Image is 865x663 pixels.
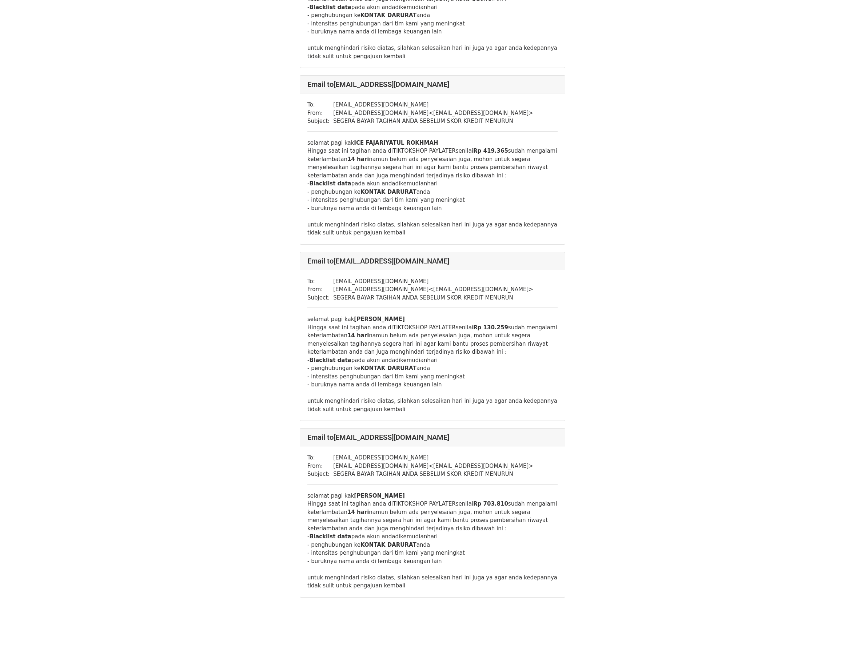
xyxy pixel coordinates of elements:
b: KONTAK DARURAT [360,189,416,195]
h4: Email to [EMAIL_ADDRESS][DOMAIN_NAME] [307,433,558,442]
td: [EMAIL_ADDRESS][DOMAIN_NAME] [333,454,533,462]
span: PAYLATER [429,148,456,154]
td: From: [307,285,333,294]
b: Blacklist data [309,357,351,363]
td: From: [307,109,333,117]
b: Blacklist data [309,533,351,540]
b: 14 hari [347,509,369,515]
b: Rp 130.259 [473,324,508,331]
td: To: [307,454,333,462]
td: Subject: [307,470,333,478]
td: SEGERA BAYAR TAGIHAN ANDA SEBELUM SKOR KREDIT MENURUN [333,117,533,125]
b: [PERSON_NAME] [354,316,404,322]
td: SEGERA BAYAR TAGIHAN ANDA SEBELUM SKOR KREDIT MENURUN [333,470,533,478]
td: To: [307,101,333,109]
td: [EMAIL_ADDRESS][DOMAIN_NAME] < [EMAIL_ADDRESS][DOMAIN_NAME] > [333,109,533,117]
span: dikemudian [395,533,427,540]
b: KONTAK DARURAT [360,365,416,371]
b: Blacklist data [309,180,351,187]
b: Rp 703.810 [473,501,508,507]
b: ICE FAJARIYATUL ROKHMAH [354,140,438,146]
span: PAYLATER [429,324,456,331]
td: [EMAIL_ADDRESS][DOMAIN_NAME] < [EMAIL_ADDRESS][DOMAIN_NAME] > [333,462,533,470]
td: [EMAIL_ADDRESS][DOMAIN_NAME] [333,101,533,109]
td: SEGERA BAYAR TAGIHAN ANDA SEBELUM SKOR KREDIT MENURUN [333,294,533,302]
span: TIKTOKSHOP [393,148,427,154]
td: [EMAIL_ADDRESS][DOMAIN_NAME] < [EMAIL_ADDRESS][DOMAIN_NAME] > [333,285,533,294]
b: Blacklist data [309,4,351,11]
span: PAYLATER [429,501,456,507]
td: [EMAIL_ADDRESS][DOMAIN_NAME] [333,277,533,286]
b: KONTAK DARURAT [360,12,416,19]
b: [PERSON_NAME] [354,493,404,499]
div: selamat pagi kak Hingga saat ini tagihan anda di senilai sudah mengalami keterlambatan namun belu... [307,139,558,237]
td: From: [307,462,333,470]
td: Subject: [307,117,333,125]
b: KONTAK DARURAT [360,542,416,548]
span: TIKTOKSHOP [393,324,427,331]
div: selamat pagi kak Hingga saat ini tagihan anda di senilai sudah mengalami keterlambatan namun belu... [307,492,558,590]
td: To: [307,277,333,286]
div: selamat pagi kak Hingga saat ini tagihan anda di senilai sudah mengalami keterlambatan namun belu... [307,315,558,413]
span: TIKTOKSHOP [393,501,427,507]
b: 14 hari [347,156,369,162]
span: dikemudian [395,4,427,11]
h4: Email to [EMAIL_ADDRESS][DOMAIN_NAME] [307,257,558,265]
h4: Email to [EMAIL_ADDRESS][DOMAIN_NAME] [307,80,558,89]
b: Rp 419.365 [473,148,508,154]
iframe: Chat Widget [829,628,865,663]
td: Subject: [307,294,333,302]
span: dikemudian [395,357,427,363]
b: 14 hari [347,332,369,339]
span: dikemudian [395,180,427,187]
